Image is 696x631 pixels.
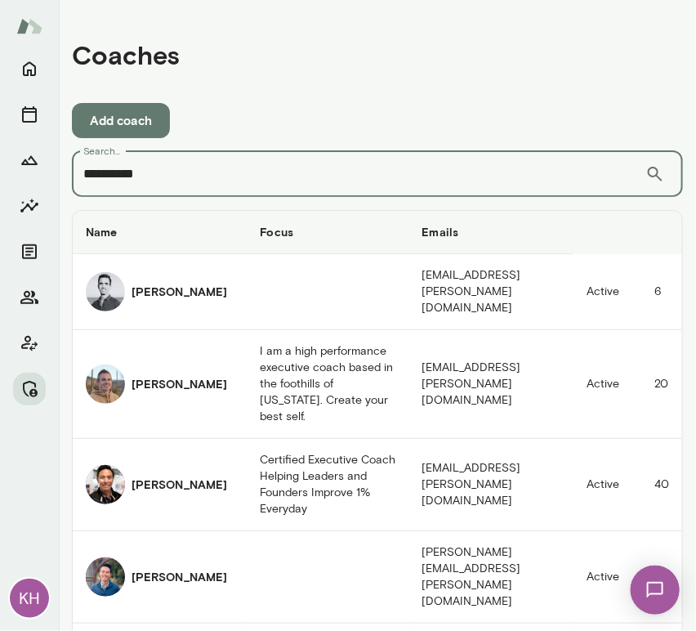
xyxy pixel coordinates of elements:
[261,224,396,240] h6: Focus
[573,439,641,531] td: Active
[86,557,125,597] img: Alex Yu
[248,439,409,531] td: Certified Executive Coach Helping Leaders and Founders Improve 1% Everyday
[16,11,42,42] img: Mento
[132,376,227,392] h6: [PERSON_NAME]
[10,579,49,618] div: KH
[641,531,682,624] td: 0
[13,190,46,222] button: Insights
[86,272,125,311] img: Adam Lurie
[641,254,682,330] td: 6
[83,144,121,158] label: Search...
[641,439,682,531] td: 40
[72,39,180,70] h4: Coaches
[573,330,641,439] td: Active
[573,531,641,624] td: Active
[13,327,46,360] button: Client app
[132,284,227,300] h6: [PERSON_NAME]
[409,330,573,439] td: [EMAIL_ADDRESS][PERSON_NAME][DOMAIN_NAME]
[13,373,46,405] button: Manage
[409,254,573,330] td: [EMAIL_ADDRESS][PERSON_NAME][DOMAIN_NAME]
[13,98,46,131] button: Sessions
[409,439,573,531] td: [EMAIL_ADDRESS][PERSON_NAME][DOMAIN_NAME]
[13,281,46,314] button: Members
[86,465,125,504] img: Albert Villarde
[132,569,227,585] h6: [PERSON_NAME]
[13,235,46,268] button: Documents
[86,224,234,240] h6: Name
[422,224,560,240] h6: Emails
[72,103,170,137] button: Add coach
[86,365,125,404] img: Adam Griffin
[248,330,409,439] td: I am a high performance executive coach based in the foothills of [US_STATE]. Create your best self.
[573,254,641,330] td: Active
[132,477,227,493] h6: [PERSON_NAME]
[641,330,682,439] td: 20
[13,52,46,85] button: Home
[409,531,573,624] td: [PERSON_NAME][EMAIL_ADDRESS][PERSON_NAME][DOMAIN_NAME]
[13,144,46,177] button: Growth Plan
